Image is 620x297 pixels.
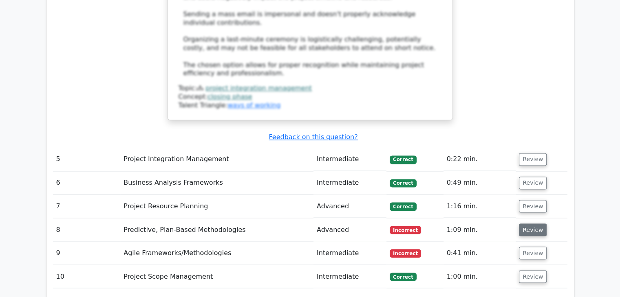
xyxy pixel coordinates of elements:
[179,93,442,101] div: Concept:
[313,194,386,218] td: Advanced
[390,226,421,234] span: Incorrect
[443,241,516,264] td: 0:41 min.
[519,270,547,283] button: Review
[120,218,313,241] td: Predictive, Plan-Based Methodologies
[519,223,547,236] button: Review
[313,171,386,194] td: Intermediate
[53,241,121,264] td: 9
[53,148,121,171] td: 5
[207,93,252,100] a: closing phase
[390,179,416,187] span: Correct
[519,247,547,259] button: Review
[120,194,313,218] td: Project Resource Planning
[390,273,416,281] span: Correct
[179,84,442,93] div: Topic:
[390,202,416,210] span: Correct
[53,218,121,241] td: 8
[313,241,386,264] td: Intermediate
[179,84,442,109] div: Talent Triangle:
[53,171,121,194] td: 6
[120,171,313,194] td: Business Analysis Frameworks
[205,84,312,92] a: project integration management
[120,265,313,288] td: Project Scope Management
[269,133,357,141] a: Feedback on this question?
[443,171,516,194] td: 0:49 min.
[519,200,547,212] button: Review
[227,101,280,109] a: ways of working
[313,265,386,288] td: Intermediate
[443,218,516,241] td: 1:09 min.
[443,148,516,171] td: 0:22 min.
[120,241,313,264] td: Agile Frameworks/Methodologies
[519,153,547,166] button: Review
[519,177,547,189] button: Review
[443,265,516,288] td: 1:00 min.
[53,265,121,288] td: 10
[443,194,516,218] td: 1:16 min.
[120,148,313,171] td: Project Integration Management
[313,148,386,171] td: Intermediate
[390,155,416,164] span: Correct
[313,218,386,241] td: Advanced
[390,249,421,257] span: Incorrect
[53,194,121,218] td: 7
